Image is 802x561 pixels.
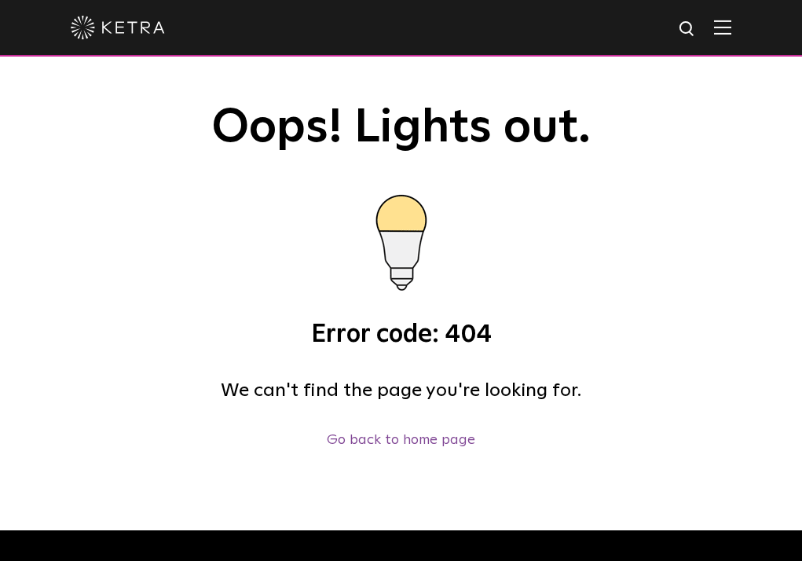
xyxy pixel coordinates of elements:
h3: Error code: 404 [44,319,759,352]
h4: We can't find the page you're looking for. [44,376,759,405]
a: Go back to home page [327,433,475,447]
img: Hamburger%20Nav.svg [714,20,731,35]
h1: Oops! Lights out. [44,102,759,154]
img: search icon [678,20,698,39]
img: ketra-logo-2019-white [71,16,165,39]
img: bulb.gif [331,178,472,319]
